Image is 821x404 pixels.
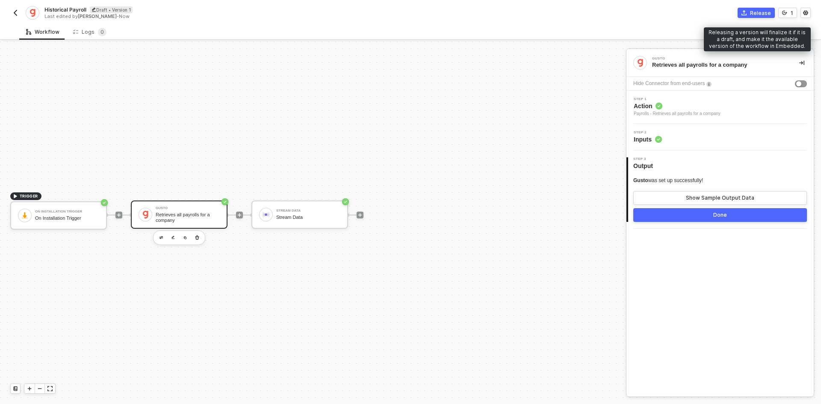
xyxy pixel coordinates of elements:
span: icon-edit [92,7,96,12]
div: On Installation Trigger [35,215,99,221]
span: icon-play [13,194,18,199]
img: integration-icon [636,59,644,67]
div: Release [750,9,771,17]
img: icon-info [706,82,712,87]
div: Step 1Action Payrolls - Retrieves all payrolls for a company [626,97,814,117]
div: Draft • Version 1 [90,6,133,13]
div: Releasing a version will finalize it if it is a draft, and make it the available version of the w... [704,27,811,51]
span: icon-success-page [221,198,228,205]
span: icon-collapse-right [799,60,804,65]
span: icon-play [237,212,242,218]
div: Show Sample Output Data [686,195,754,201]
button: edit-cred [168,233,178,243]
img: icon [142,211,149,218]
span: Inputs [634,135,662,144]
div: 1 [791,9,793,17]
div: Retrieves all payrolls for a company [652,61,786,69]
span: icon-commerce [741,10,747,15]
img: edit-cred [159,236,163,239]
span: Gusto [633,177,648,183]
button: edit-cred [156,233,166,243]
button: Show Sample Output Data [633,191,807,205]
button: Done [633,208,807,222]
button: back [10,8,21,18]
div: Stream Data [276,209,340,212]
span: icon-play [27,386,32,391]
div: Gusto [156,206,220,210]
button: Release [738,8,775,18]
span: icon-success-page [342,198,349,205]
img: integration-icon [29,9,36,17]
span: icon-play [357,212,363,218]
div: Done [713,212,727,218]
span: [PERSON_NAME] [78,13,117,19]
img: edit-cred [171,236,175,239]
img: icon [262,211,270,218]
div: was set up successfully! [633,177,703,184]
sup: 0 [98,28,106,36]
span: Output [633,162,656,170]
span: Step 1 [634,97,721,101]
span: Action [634,102,721,110]
div: Step 3Output Gustowas set up successfully!Show Sample Output DataDone [626,157,814,222]
img: icon [21,212,29,219]
span: TRIGGER [20,193,38,200]
span: Step 3 [633,157,656,161]
span: Step 2 [634,131,662,134]
div: Workflow [26,29,59,35]
div: Retrieves all payrolls for a company [156,212,220,223]
div: Payrolls - Retrieves all payrolls for a company [634,110,721,117]
span: icon-success-page [101,199,108,206]
span: icon-minus [37,386,42,391]
img: copy-block [183,236,187,239]
div: Hide Connector from end-users [633,80,705,88]
div: Last edited by - Now [44,13,410,20]
span: icon-settings [803,10,808,15]
button: 1 [778,8,797,18]
div: Logs [73,28,106,36]
div: Step 2Inputs [626,131,814,144]
div: Stream Data [276,215,340,220]
span: icon-play [116,212,121,218]
span: icon-versioning [782,10,787,15]
span: icon-expand [47,386,53,391]
img: back [12,9,19,16]
span: Historical Payroll [44,6,86,13]
div: On Installation Trigger [35,210,99,213]
div: Gusto [652,57,780,60]
button: copy-block [180,233,190,243]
